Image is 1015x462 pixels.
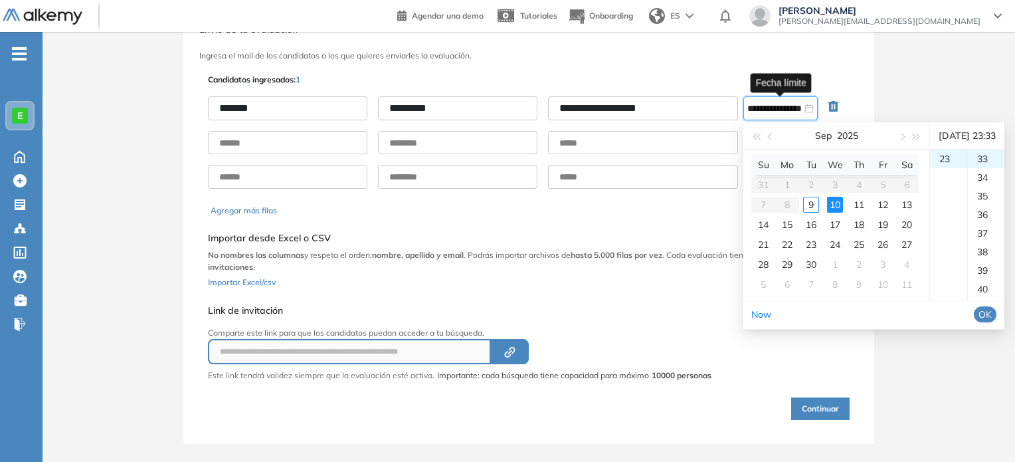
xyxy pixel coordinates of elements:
div: 12 [875,197,891,213]
th: We [823,155,847,175]
p: Comparte este link para que los candidatos puedan acceder a tu búsqueda. [208,327,711,339]
button: 2025 [837,122,858,149]
img: Logo [3,9,82,25]
td: 2025-09-29 [775,255,799,275]
div: 3 [875,257,891,273]
td: 2025-10-11 [895,275,919,294]
div: 19 [875,217,891,233]
button: Onboarding [568,2,633,31]
span: Tutoriales [520,11,557,21]
td: 2025-09-13 [895,195,919,215]
div: 18 [851,217,867,233]
div: 22 [779,237,795,253]
strong: 10000 personas [652,370,711,380]
div: 29 [779,257,795,273]
td: 2025-09-18 [847,215,871,235]
b: No nombres las columnas [208,250,304,260]
p: y respeta el orden: . Podrás importar archivos de . Cada evaluación tiene un . [208,249,850,273]
div: 15 [779,217,795,233]
button: Agregar más filas [211,205,277,217]
button: Continuar [791,398,850,420]
div: 40 [968,280,1004,298]
td: 2025-09-28 [751,255,775,275]
span: 1 [296,74,300,84]
td: 2025-09-27 [895,235,919,255]
div: 9 [803,197,819,213]
b: límite de 10.000 invitaciones [208,250,819,272]
div: 36 [968,205,1004,224]
div: 21 [755,237,771,253]
div: 38 [968,243,1004,261]
a: Agendar una demo [397,7,484,23]
td: 2025-10-04 [895,255,919,275]
div: 37 [968,224,1004,243]
div: 26 [875,237,891,253]
b: nombre, apellido y email [372,250,464,260]
div: 7 [803,277,819,292]
a: Now [751,308,771,320]
p: Este link tendrá validez siempre que la evaluación esté activa. [208,370,434,382]
b: hasta 5.000 filas por vez [571,250,662,260]
span: E [17,110,23,121]
span: OK [978,307,992,322]
span: Onboarding [589,11,633,21]
div: [DATE] 23:33 [935,122,999,149]
button: OK [974,306,996,322]
img: arrow [686,13,693,19]
td: 2025-10-06 [775,275,799,294]
td: 2025-09-23 [799,235,823,255]
td: 2025-10-01 [823,255,847,275]
div: 10 [827,197,843,213]
td: 2025-10-03 [871,255,895,275]
div: 25 [851,237,867,253]
div: 14 [755,217,771,233]
h5: Link de invitación [208,305,711,316]
span: [PERSON_NAME][EMAIL_ADDRESS][DOMAIN_NAME] [779,16,980,27]
th: Mo [775,155,799,175]
td: 2025-09-15 [775,215,799,235]
div: 34 [968,168,1004,187]
td: 2025-09-30 [799,255,823,275]
div: 23 [803,237,819,253]
td: 2025-10-09 [847,275,871,294]
span: Importante: cada búsqueda tiene capacidad para máximo [437,370,711,382]
div: 41 [968,298,1004,317]
p: Candidatos ingresados: [208,74,300,86]
div: 2 [851,257,867,273]
th: Th [847,155,871,175]
td: 2025-09-14 [751,215,775,235]
div: 16 [803,217,819,233]
td: 2025-10-10 [871,275,895,294]
span: Importar Excel/csv [208,277,276,287]
td: 2025-10-05 [751,275,775,294]
td: 2025-09-24 [823,235,847,255]
td: 2025-09-25 [847,235,871,255]
div: 17 [827,217,843,233]
div: Fecha límite [751,73,812,92]
h3: Ingresa el mail de los candidatos a los que quieres enviarles la evaluación. [199,51,858,60]
div: 39 [968,261,1004,280]
div: 33 [968,150,1004,168]
div: 20 [899,217,915,233]
div: 5 [755,277,771,292]
div: 9 [851,277,867,292]
td: 2025-09-11 [847,195,871,215]
button: Sep [815,122,832,149]
div: 10 [875,277,891,292]
div: 27 [899,237,915,253]
td: 2025-09-17 [823,215,847,235]
div: 13 [899,197,915,213]
span: Agendar una demo [412,11,484,21]
th: Fr [871,155,895,175]
div: 8 [827,277,843,292]
td: 2025-09-16 [799,215,823,235]
td: 2025-09-19 [871,215,895,235]
th: Su [751,155,775,175]
div: 35 [968,187,1004,205]
i: - [12,53,27,55]
td: 2025-09-12 [871,195,895,215]
div: 6 [779,277,795,292]
td: 2025-10-08 [823,275,847,294]
td: 2025-09-10 [823,195,847,215]
td: 2025-09-22 [775,235,799,255]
